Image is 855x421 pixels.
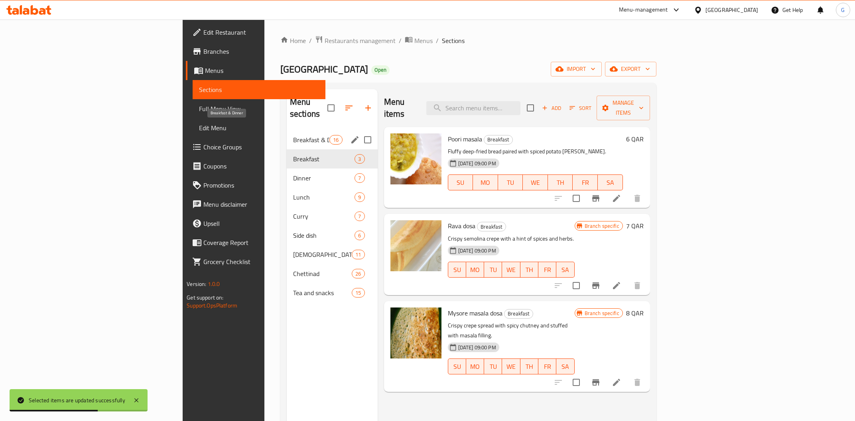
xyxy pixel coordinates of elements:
[626,307,644,319] h6: 8 QAR
[355,211,364,221] div: items
[559,361,571,372] span: SA
[287,283,378,302] div: Tea and snacks15
[293,192,355,202] span: Lunch
[199,85,319,94] span: Sections
[29,396,125,405] div: Selected items are updated successfully
[502,358,520,374] button: WE
[186,176,325,195] a: Promotions
[628,373,647,392] button: delete
[473,174,498,190] button: MO
[323,100,339,116] span: Select all sections
[193,99,325,118] a: Full Menu View
[484,135,512,144] span: Breakfast
[352,251,364,258] span: 11
[208,279,220,289] span: 1.0.0
[539,102,564,114] button: Add
[293,173,355,183] span: Dinner
[436,36,439,45] li: /
[581,222,623,230] span: Branch specific
[287,127,378,305] nav: Menu sections
[469,361,481,372] span: MO
[448,234,575,244] p: Crispy semolina crepe with a hint of spices and herbs.
[339,98,359,117] span: Sort sections
[352,270,364,278] span: 26
[526,177,545,188] span: WE
[541,104,562,113] span: Add
[293,211,355,221] span: Curry
[502,262,520,278] button: WE
[203,219,319,228] span: Upsell
[352,250,364,259] div: items
[293,269,352,278] span: Chettinad
[287,264,378,283] div: Chettinad26
[466,358,484,374] button: MO
[598,174,623,190] button: SA
[203,27,319,37] span: Edit Restaurant
[359,98,378,117] button: Add section
[287,168,378,188] div: Dinner7
[355,173,364,183] div: items
[293,154,355,164] span: Breakfast
[293,288,352,298] span: Tea and snacks
[548,174,573,190] button: TH
[523,174,548,190] button: WE
[355,155,364,163] span: 3
[477,222,506,231] span: Breakfast
[542,361,553,372] span: FR
[203,47,319,56] span: Branches
[199,104,319,114] span: Full Menu View
[539,102,564,114] span: Add item
[524,361,535,372] span: TH
[187,279,206,289] span: Version:
[186,157,325,176] a: Coupons
[538,358,556,374] button: FR
[186,195,325,214] a: Menu disclaimer
[601,177,620,188] span: SA
[498,174,523,190] button: TU
[186,137,325,157] a: Choice Groups
[476,177,495,188] span: MO
[448,133,482,145] span: Poori masala
[371,65,390,75] div: Open
[626,220,644,231] h6: 7 QAR
[325,36,396,45] span: Restaurants management
[405,35,433,46] a: Menus
[451,177,470,188] span: SU
[205,66,319,75] span: Menus
[448,321,575,341] p: Crispy crepe spread with spicy chutney and stuffed with masala filling.
[551,177,570,188] span: TH
[448,220,475,232] span: Rava dosa
[504,309,533,318] span: Breakfast
[186,42,325,61] a: Branches
[603,98,644,118] span: Manage items
[573,174,598,190] button: FR
[329,135,342,145] div: items
[349,134,361,146] button: edit
[186,252,325,271] a: Grocery Checklist
[559,264,571,276] span: SA
[568,190,585,207] span: Select to update
[568,374,585,391] span: Select to update
[287,207,378,226] div: Curry7
[448,262,466,278] button: SU
[841,6,845,14] span: G
[355,192,364,202] div: items
[355,231,364,240] div: items
[466,262,484,278] button: MO
[448,147,623,157] p: Fluffy deep-fried bread paired with spiced potato [PERSON_NAME].
[287,130,378,149] div: Breakfast & Dinner16edit
[581,309,623,317] span: Branch specific
[612,194,621,203] a: Edit menu item
[186,214,325,233] a: Upsell
[390,307,441,358] img: Mysore masala dosa
[330,136,342,144] span: 16
[293,250,352,259] span: [DEMOGRAPHIC_DATA] special
[293,135,329,145] span: Breakfast & Dinner
[287,226,378,245] div: Side dish6
[352,269,364,278] div: items
[399,36,402,45] li: /
[611,64,650,74] span: export
[569,104,591,113] span: Sort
